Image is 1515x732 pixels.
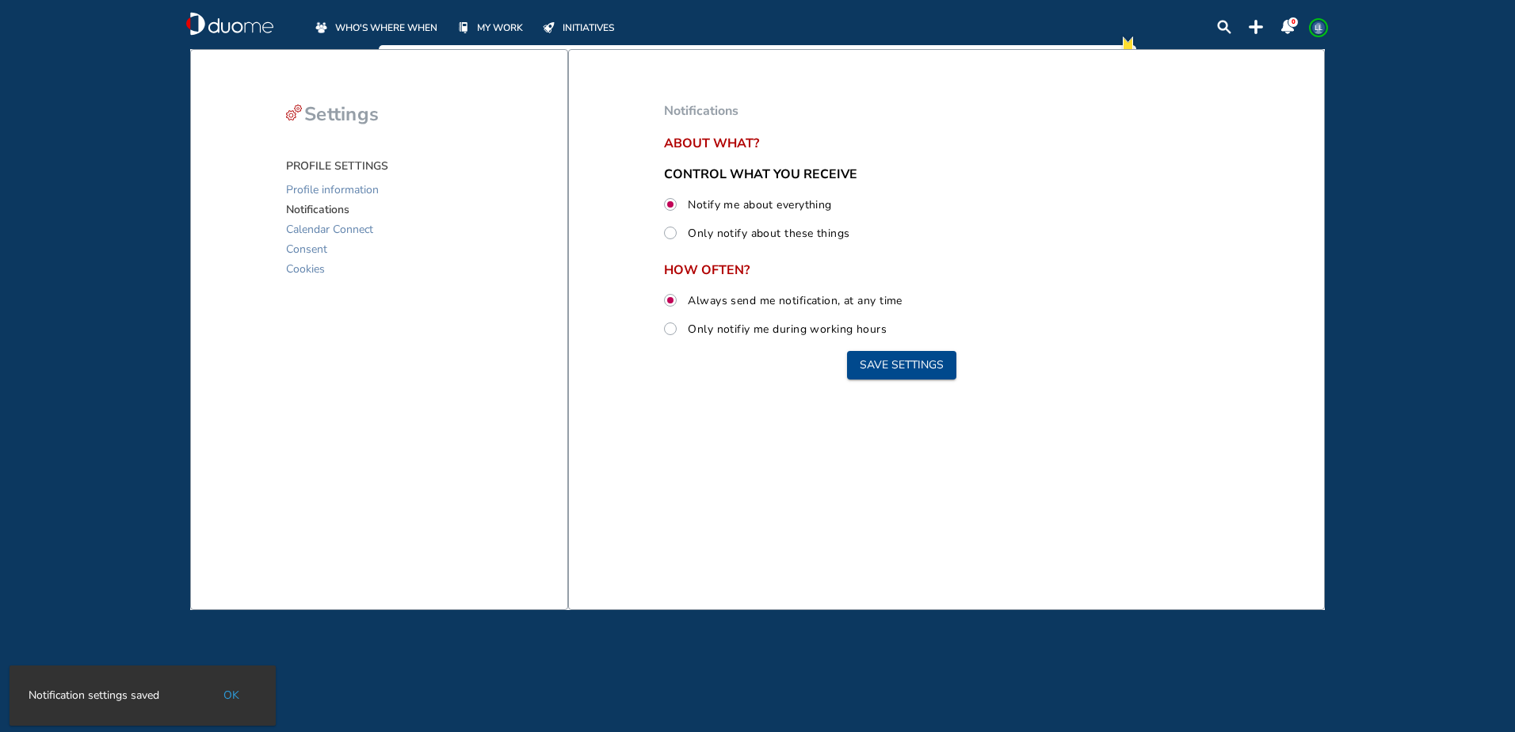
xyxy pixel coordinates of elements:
[1249,20,1263,34] div: plus-topbar
[563,20,614,36] span: INITIATIVES
[313,19,330,36] div: whoswherewhen-off
[664,263,1139,277] span: HOW OFTEN?
[313,19,437,36] a: WHO'S WHERE WHEN
[29,689,159,702] div: Notification settings saved
[186,12,273,36] div: duome-logo-whitelogo
[286,158,388,173] span: PROFILE SETTINGS
[540,19,614,36] a: INITIATIVES
[206,681,257,710] button: OK
[685,318,887,339] label: Only notifiy me during working hours
[1292,17,1296,26] span: 0
[1217,20,1231,34] img: search-lens.23226280.svg
[1312,21,1325,34] span: LL
[685,223,849,243] label: Only notify about these things
[315,21,327,33] img: whoswherewhen-off.a3085474.svg
[1217,20,1231,34] div: search-lens
[455,19,471,36] div: mywork-off
[847,351,956,379] button: Save settings
[685,194,831,215] label: Notify me about everything
[286,200,349,219] span: Notifications
[664,102,738,120] span: Notifications
[540,19,557,36] div: initiatives-off
[1120,32,1136,57] div: new-notification
[455,19,523,36] a: MY WORK
[1249,20,1263,34] img: plus-topbar.b126d2c6.svg
[1280,20,1295,34] img: notification-panel-on.a48c1939.svg
[459,22,468,33] img: mywork-off.f8bf6c09.svg
[685,290,903,311] label: Always send me notification, at any time
[477,20,523,36] span: MY WORK
[286,105,302,120] img: settings-cog-red.d5cea378.svg
[304,101,379,127] span: Settings
[1120,32,1136,57] img: new-notification.cd065810.svg
[664,166,857,183] span: CONTROL WHAT YOU RECEIVE
[1280,20,1295,34] div: notification-panel-on
[543,22,555,33] img: initiatives-off.b77ef7b9.svg
[664,136,1139,151] span: About what?
[335,20,437,36] span: WHO'S WHERE WHEN
[286,239,327,259] span: Consent
[286,105,302,120] div: settings-cog-red
[286,219,373,239] span: Calendar Connect
[286,180,379,200] span: Profile information
[286,259,325,279] span: Cookies
[186,12,273,36] a: duome-logo-whitelogologo-notext
[186,12,273,36] img: duome-logo-whitelogo.b0ca3abf.svg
